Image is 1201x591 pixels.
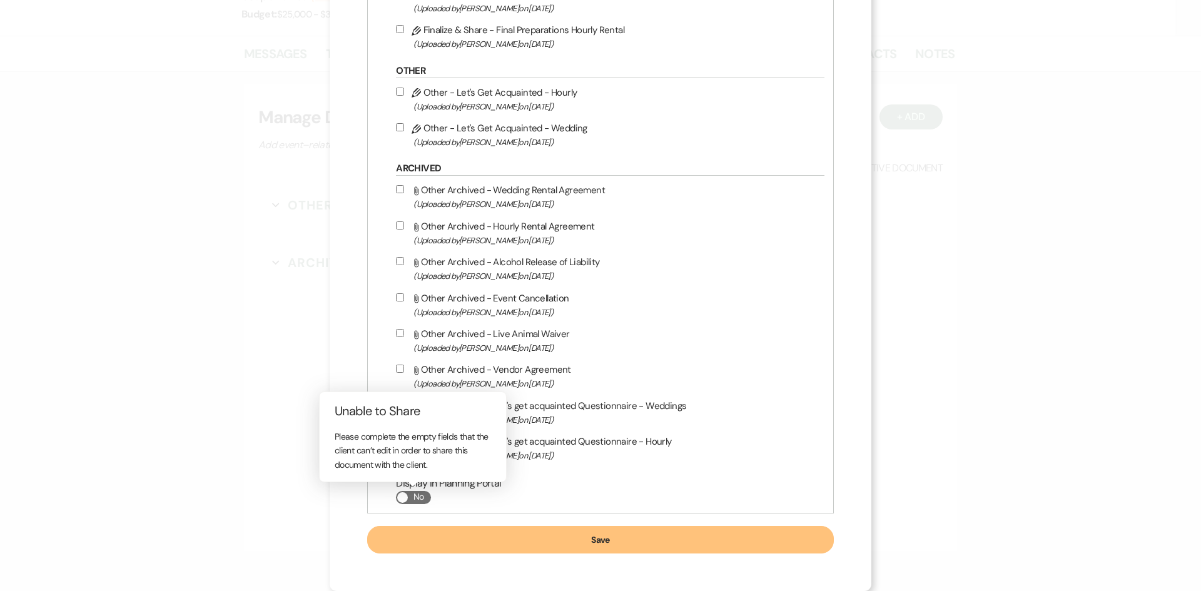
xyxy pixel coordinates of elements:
[396,84,818,114] label: Other - Let's Get Acquainted - Hourly
[396,182,818,211] label: Other Archived - Wedding Rental Agreement
[396,361,818,391] label: Other Archived - Vendor Agreement
[413,305,818,320] span: (Uploaded by [PERSON_NAME] on [DATE] )
[396,22,818,51] label: Finalize & Share - Final Preparations Hourly Rental
[396,64,824,78] h6: Other
[396,257,404,265] input: Other Archived - Alcohol Release of Liability(Uploaded by[PERSON_NAME]on [DATE])
[396,326,818,355] label: Other Archived - Live Animal Waiver
[335,402,491,420] h5: Unable to Share
[396,162,824,176] h6: Archived
[413,448,818,463] span: (Uploaded by [PERSON_NAME] on [DATE] )
[396,25,404,33] input: Finalize & Share - Final Preparations Hourly Rental(Uploaded by[PERSON_NAME]on [DATE])
[396,88,404,96] input: Other - Let's Get Acquainted - Hourly(Uploaded by[PERSON_NAME]on [DATE])
[413,269,818,283] span: (Uploaded by [PERSON_NAME] on [DATE] )
[413,99,818,114] span: (Uploaded by [PERSON_NAME] on [DATE] )
[396,123,404,131] input: Other - Let's Get Acquainted - Wedding(Uploaded by[PERSON_NAME]on [DATE])
[396,185,404,193] input: Other Archived - Wedding Rental Agreement(Uploaded by[PERSON_NAME]on [DATE])
[413,135,818,149] span: (Uploaded by [PERSON_NAME] on [DATE] )
[413,197,818,211] span: (Uploaded by [PERSON_NAME] on [DATE] )
[413,341,818,355] span: (Uploaded by [PERSON_NAME] on [DATE] )
[396,398,818,427] label: Other Archived - Let's get acquainted Questionnaire - Weddings
[413,376,818,391] span: (Uploaded by [PERSON_NAME] on [DATE] )
[396,120,818,149] label: Other - Let's Get Acquainted - Wedding
[396,433,818,463] label: Other Archived - Let's get acquainted Questionnaire - Hourly
[413,37,818,51] span: (Uploaded by [PERSON_NAME] on [DATE] )
[396,254,818,283] label: Other Archived - Alcohol Release of Liability
[367,526,834,553] button: Save
[396,290,818,320] label: Other Archived - Event Cancellation
[413,1,818,16] span: (Uploaded by [PERSON_NAME] on [DATE] )
[335,430,491,472] p: Please complete the empty fields that the client can’t edit in order to share this document with ...
[396,365,404,373] input: Other Archived - Vendor Agreement(Uploaded by[PERSON_NAME]on [DATE])
[396,293,404,301] input: Other Archived - Event Cancellation(Uploaded by[PERSON_NAME]on [DATE])
[413,233,818,248] span: (Uploaded by [PERSON_NAME] on [DATE] )
[396,218,818,248] label: Other Archived - Hourly Rental Agreement
[396,329,404,337] input: Other Archived - Live Animal Waiver(Uploaded by[PERSON_NAME]on [DATE])
[396,221,404,230] input: Other Archived - Hourly Rental Agreement(Uploaded by[PERSON_NAME]on [DATE])
[413,413,818,427] span: (Uploaded by [PERSON_NAME] on [DATE] )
